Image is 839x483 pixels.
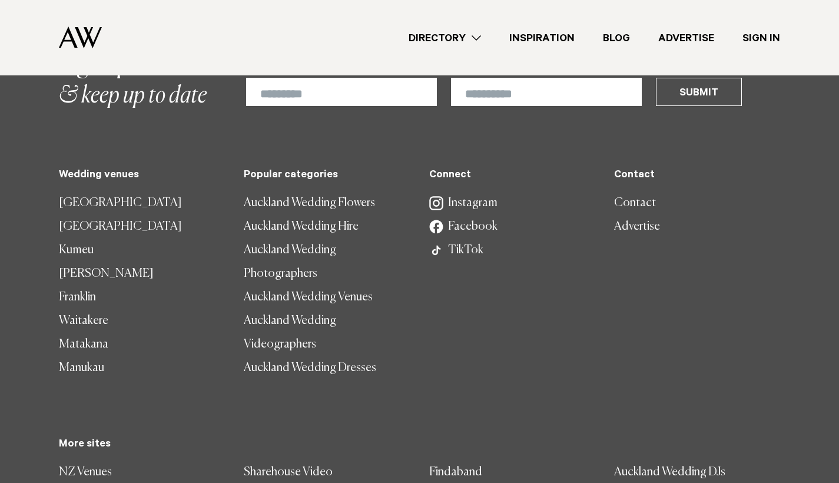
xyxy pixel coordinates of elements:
a: Franklin [59,286,225,309]
h5: Connect [429,170,595,182]
h5: Wedding venues [59,170,225,182]
a: Auckland Wedding Hire [244,215,410,239]
a: Auckland Wedding Flowers [244,191,410,215]
a: [GEOGRAPHIC_DATA] [59,191,225,215]
img: Auckland Weddings Logo [59,27,102,48]
h5: Popular categories [244,170,410,182]
button: Submit [656,78,742,106]
a: Auckland Wedding Venues [244,286,410,309]
a: Inspiration [495,30,589,46]
a: Advertise [644,30,728,46]
a: [PERSON_NAME] [59,262,225,286]
a: Sign In [728,30,794,46]
a: Auckland Wedding Dresses [244,356,410,380]
a: Auckland Wedding Videographers [244,309,410,356]
h5: Contact [614,170,780,182]
a: Contact [614,191,780,215]
a: Advertise [614,215,780,239]
a: Matakana [59,333,225,356]
a: Blog [589,30,644,46]
a: Manukau [59,356,225,380]
a: Instagram [429,191,595,215]
a: Waitakere [59,309,225,333]
a: Directory [394,30,495,46]
a: TikTok [429,239,595,262]
a: Facebook [429,215,595,239]
h5: More sites [59,439,780,451]
span: Sign up [59,55,129,78]
a: [GEOGRAPHIC_DATA] [59,215,225,239]
h2: & keep up to date [59,52,207,111]
a: Kumeu [59,239,225,262]
a: Auckland Wedding Photographers [244,239,410,286]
